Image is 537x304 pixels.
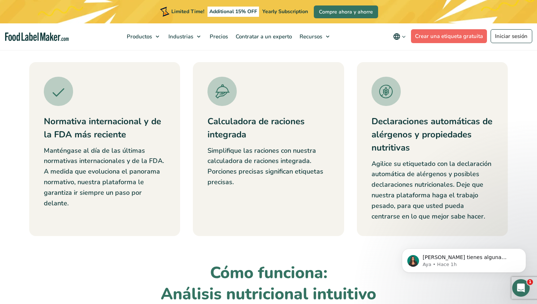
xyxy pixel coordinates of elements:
[171,8,204,15] span: Limited Time!
[512,279,530,297] iframe: Intercom live chat
[207,115,329,141] h3: Calculadora de raciones integrada
[491,29,532,43] a: Iniciar sesión
[372,115,493,154] h3: Declaraciones automáticas de alérgenos y propiedades nutritivas
[207,7,259,17] span: Additional 15% OFF
[262,8,308,15] span: Yearly Subscription
[207,145,329,187] p: Simplifique las raciones con nuestra calculadora de raciones integrada. Porciones precisas signif...
[125,33,153,40] span: Productos
[527,279,533,285] span: 1
[233,33,293,40] span: Contratar a un experto
[166,33,194,40] span: Industrias
[297,33,323,40] span: Recursos
[411,29,487,43] a: Crear una etiqueta gratuita
[206,23,230,50] a: Precios
[232,23,294,50] a: Contratar a un experto
[207,33,229,40] span: Precios
[44,145,165,209] p: Manténgase al día de las últimas normativas internacionales y de la FDA. A medida que evoluciona ...
[123,23,163,50] a: Productos
[296,23,333,50] a: Recursos
[165,23,204,50] a: Industrias
[372,159,493,222] p: Agilice su etiquetado con la declaración automática de alérgenos y posibles declaraciones nutrici...
[391,233,537,284] iframe: Intercom notifications mensaje
[44,115,165,141] h3: Normativa internacional y de la FDA más reciente
[314,5,378,18] a: Compre ahora y ahorre
[44,77,73,106] img: Un icono de garrapata verde.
